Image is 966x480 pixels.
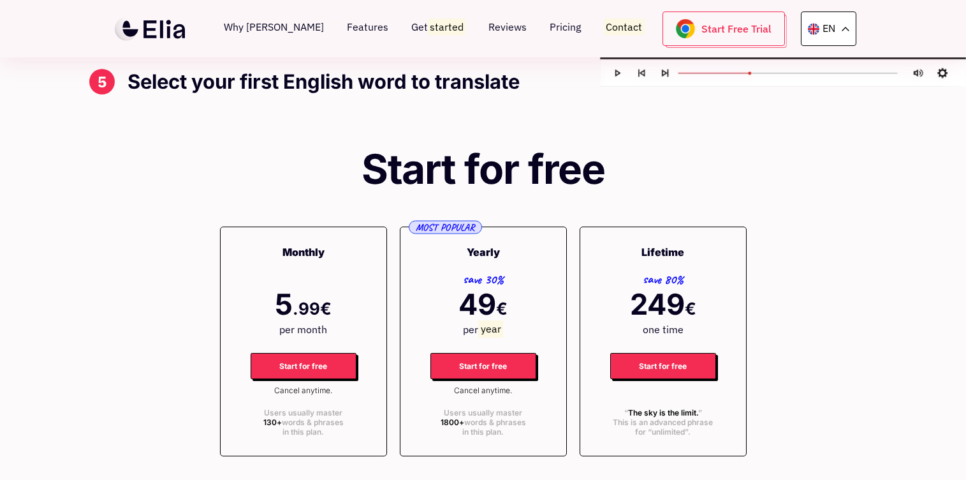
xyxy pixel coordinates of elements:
span: Lifetime [641,246,684,259]
span: 5 [275,287,293,322]
h1: Start for free [10,147,956,191]
a: Start for free [251,353,356,379]
div: 5 [89,69,115,94]
span: Monthly [282,246,325,259]
mark: year [478,320,502,337]
img: chrome [676,19,695,38]
a: Features [347,11,388,46]
a: Contact [604,11,644,46]
span: Cancel anytime. [454,386,512,395]
a: Why [PERSON_NAME] [224,11,324,46]
span: per [463,322,502,337]
span: 49 [458,287,496,322]
a: Getstarted [411,11,465,46]
div: Users usually master words & phrases in this plan. [263,408,344,437]
mark: Contact [604,19,644,35]
span: .99€ [275,287,332,322]
p: EN [823,20,835,37]
span: one time [643,322,684,337]
mark: started [428,19,465,35]
span: save 80% [642,271,684,288]
a: Start for free [430,353,536,379]
span: Yearly [467,246,500,259]
div: “ ” This is an advanced phrase for “unlimited”. [610,408,716,437]
span: The sky is the limit. [628,408,698,417]
span: 249 [630,287,685,322]
span: save 30% [462,271,504,288]
a: Start Free Trial [662,11,785,46]
span: € [458,287,508,322]
span: per month [279,322,327,337]
a: Domov [110,16,190,41]
div: Users usually master words & phrases in this plan. [441,408,526,437]
h3: Select your first English word to translate [128,69,520,94]
a: Start for free [610,353,716,379]
span: 1800+ [441,417,464,427]
a: Reviews [488,11,527,46]
span: Cancel anytime. [274,386,332,395]
span: 130+ [263,417,282,427]
span: € [630,287,696,322]
a: Pricing [550,11,581,46]
div: MOST POPULAR [409,220,482,234]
